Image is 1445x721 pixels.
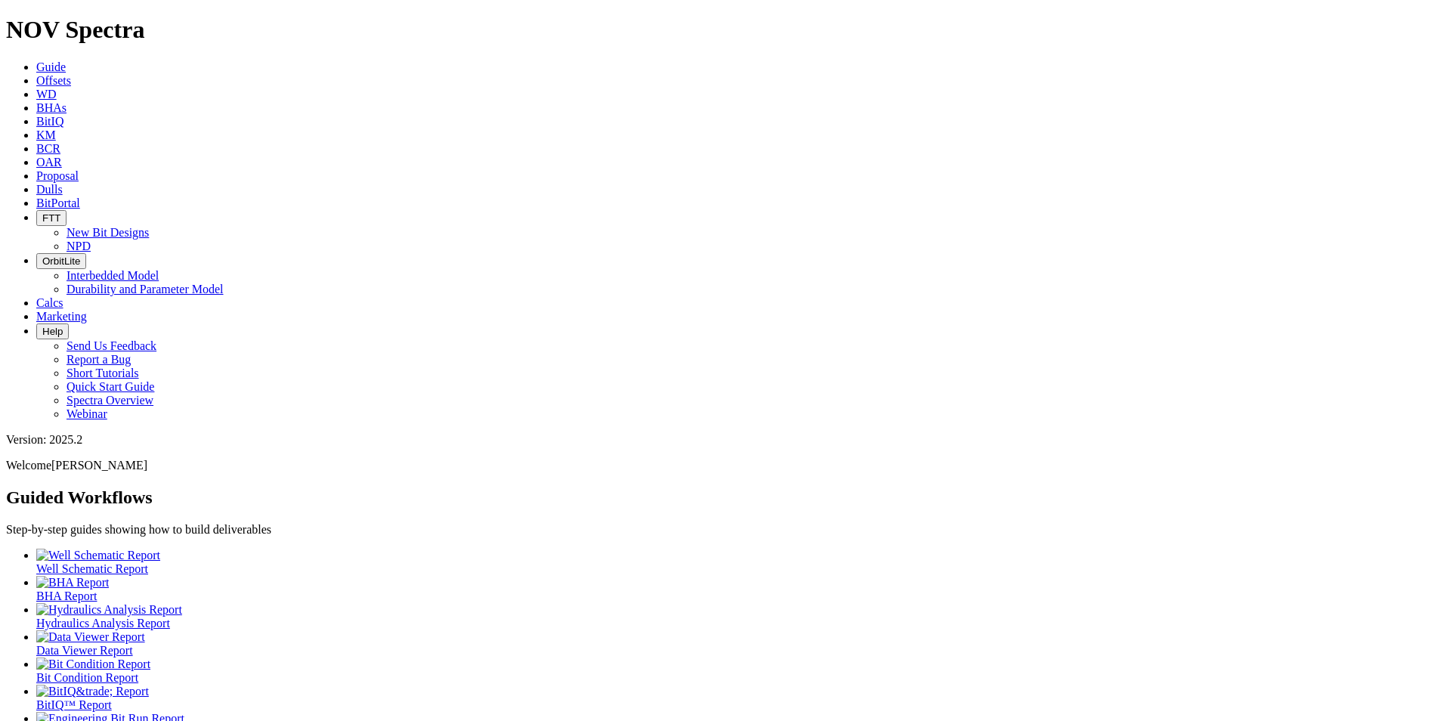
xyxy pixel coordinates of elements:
[36,253,86,269] button: OrbitLite
[6,459,1439,472] p: Welcome
[36,128,56,141] a: KM
[67,380,154,393] a: Quick Start Guide
[36,685,149,698] img: BitIQ&trade; Report
[36,549,160,562] img: Well Schematic Report
[36,60,66,73] a: Guide
[36,603,182,617] img: Hydraulics Analysis Report
[36,630,1439,657] a: Data Viewer Report Data Viewer Report
[36,323,69,339] button: Help
[42,255,80,267] span: OrbitLite
[36,698,112,711] span: BitIQ™ Report
[36,142,60,155] a: BCR
[36,685,1439,711] a: BitIQ&trade; Report BitIQ™ Report
[42,212,60,224] span: FTT
[42,326,63,337] span: Help
[67,353,131,366] a: Report a Bug
[67,407,107,420] a: Webinar
[36,630,145,644] img: Data Viewer Report
[36,183,63,196] a: Dulls
[6,487,1439,508] h2: Guided Workflows
[36,658,1439,684] a: Bit Condition Report Bit Condition Report
[67,339,156,352] a: Send Us Feedback
[36,156,62,169] a: OAR
[36,671,138,684] span: Bit Condition Report
[67,269,159,282] a: Interbedded Model
[36,589,97,602] span: BHA Report
[51,459,147,472] span: [PERSON_NAME]
[67,394,153,407] a: Spectra Overview
[36,549,1439,575] a: Well Schematic Report Well Schematic Report
[36,562,148,575] span: Well Schematic Report
[36,576,1439,602] a: BHA Report BHA Report
[36,603,1439,630] a: Hydraulics Analysis Report Hydraulics Analysis Report
[36,101,67,114] a: BHAs
[36,210,67,226] button: FTT
[36,644,133,657] span: Data Viewer Report
[36,658,150,671] img: Bit Condition Report
[36,310,87,323] a: Marketing
[67,367,139,379] a: Short Tutorials
[36,88,57,101] a: WD
[36,296,63,309] a: Calcs
[67,283,224,296] a: Durability and Parameter Model
[6,433,1439,447] div: Version: 2025.2
[6,523,1439,537] p: Step-by-step guides showing how to build deliverables
[6,16,1439,44] h1: NOV Spectra
[36,115,63,128] a: BitIQ
[36,196,80,209] a: BitPortal
[36,576,109,589] img: BHA Report
[36,617,170,630] span: Hydraulics Analysis Report
[67,240,91,252] a: NPD
[67,226,149,239] a: New Bit Designs
[36,74,71,87] a: Offsets
[36,169,79,182] a: Proposal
